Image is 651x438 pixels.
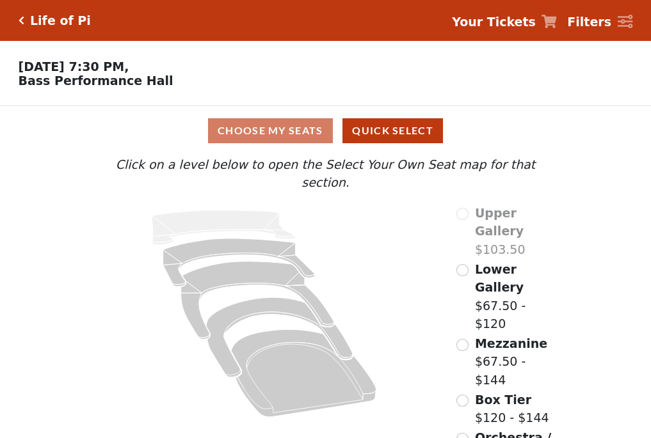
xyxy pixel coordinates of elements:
path: Upper Gallery - Seats Available: 0 [152,210,296,245]
a: Filters [567,13,632,31]
path: Lower Gallery - Seats Available: 129 [163,239,315,286]
button: Quick Select [342,118,443,143]
h5: Life of Pi [30,13,91,28]
span: Upper Gallery [475,206,524,239]
label: $67.50 - $120 [475,260,561,333]
strong: Filters [567,15,611,29]
span: Box Tier [475,393,531,407]
span: Mezzanine [475,336,547,350]
strong: Your Tickets [452,15,536,29]
a: Click here to go back to filters [19,16,24,25]
path: Orchestra / Parterre Circle - Seats Available: 38 [232,329,377,417]
label: $103.50 [475,204,561,259]
a: Your Tickets [452,13,557,31]
p: Click on a level below to open the Select Your Own Seat map for that section. [90,155,560,192]
label: $120 - $144 [475,391,549,427]
span: Lower Gallery [475,262,524,295]
label: $67.50 - $144 [475,334,561,389]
